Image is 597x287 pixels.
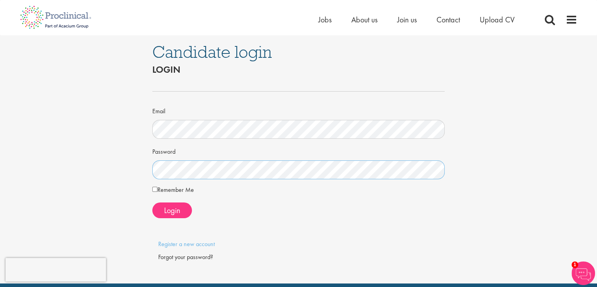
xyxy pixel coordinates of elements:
iframe: reCAPTCHA [5,258,106,281]
a: Jobs [318,15,332,25]
h2: Login [152,64,445,75]
a: Contact [436,15,460,25]
label: Remember Me [152,185,194,195]
label: Password [152,145,175,156]
button: Login [152,202,192,218]
label: Email [152,104,165,116]
a: Upload CV [480,15,515,25]
a: Register a new account [158,240,215,248]
a: Join us [397,15,417,25]
input: Remember Me [152,187,157,192]
span: Candidate login [152,41,272,63]
img: Chatbot [571,261,595,285]
span: Login [164,205,180,215]
div: Forgot your password? [158,253,439,262]
span: 1 [571,261,578,268]
a: About us [351,15,378,25]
